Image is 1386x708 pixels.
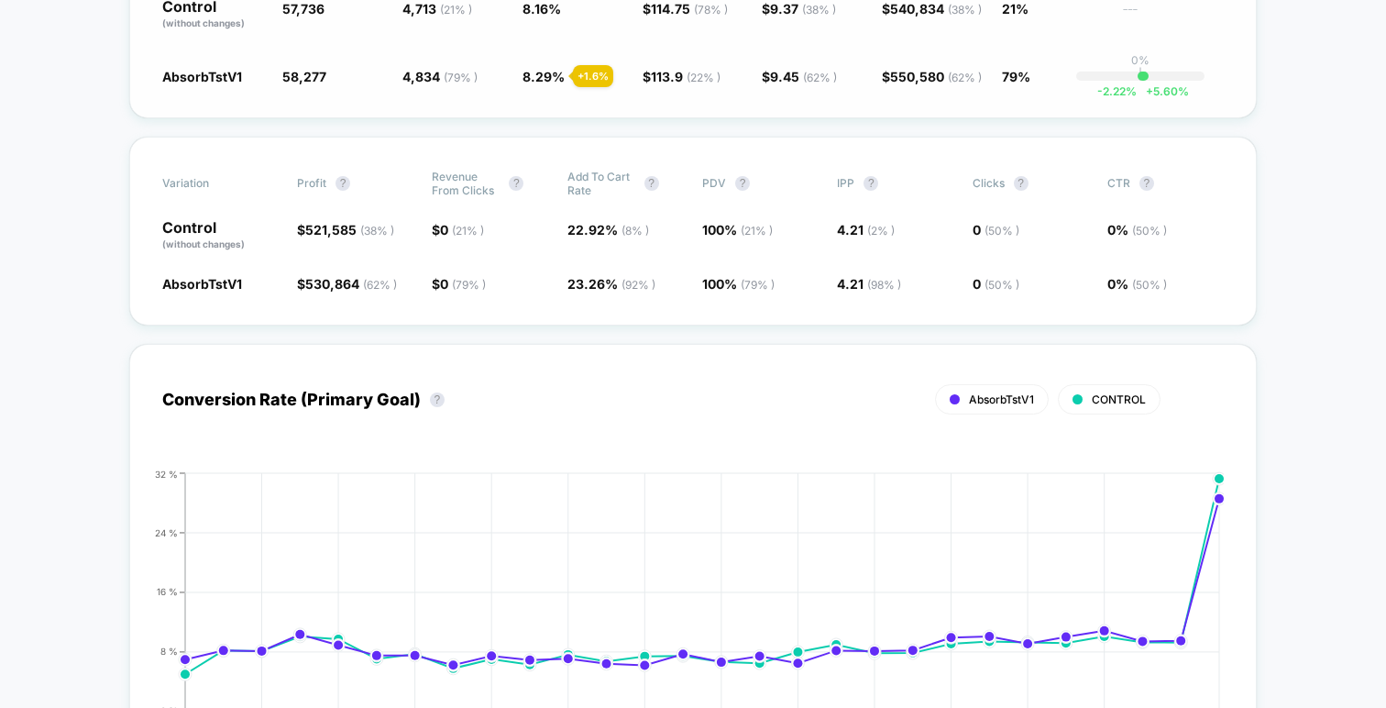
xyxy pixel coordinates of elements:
[882,69,982,84] span: $
[432,222,484,238] span: $
[687,71,720,84] span: ( 22 % )
[621,224,649,238] span: ( 8 % )
[335,176,350,191] button: ?
[863,176,878,191] button: ?
[948,3,982,17] span: ( 38 % )
[973,276,1019,292] span: 0
[969,393,1034,406] span: AbsorbTstV1
[157,586,178,597] tspan: 16 %
[1138,67,1142,81] p: |
[162,17,245,28] span: (without changes)
[522,69,565,84] span: 8.29 %
[735,176,750,191] button: ?
[741,224,773,238] span: ( 21 % )
[444,71,478,84] span: ( 79 % )
[803,71,837,84] span: ( 62 % )
[837,176,854,190] span: IPP
[770,1,836,17] span: 9.37
[643,69,720,84] span: $
[297,222,394,238] span: $
[867,278,901,292] span: ( 98 % )
[155,468,178,479] tspan: 32 %
[741,278,775,292] span: ( 79 % )
[297,276,397,292] span: $
[1132,278,1167,292] span: ( 50 % )
[155,526,178,537] tspan: 24 %
[948,71,982,84] span: ( 62 % )
[567,170,635,197] span: Add To Cart Rate
[1002,69,1030,84] span: 79%
[890,1,982,17] span: 540,834
[702,222,773,238] span: 100 %
[890,69,982,84] span: 550,580
[702,276,775,292] span: 100 %
[1122,4,1224,30] span: ---
[162,220,279,251] p: Control
[430,393,445,407] button: ?
[1002,1,1028,17] span: 21%
[694,3,728,17] span: ( 78 % )
[651,1,728,17] span: 114.75
[452,278,486,292] span: ( 79 % )
[432,170,500,197] span: Revenue From Clicks
[440,276,486,292] span: 0
[973,222,1019,238] span: 0
[837,222,895,238] span: 4.21
[162,276,242,292] span: AbsorbTstV1
[762,69,837,84] span: $
[162,69,242,84] span: AbsorbTstV1
[643,1,728,17] span: $
[867,224,895,238] span: ( 2 % )
[1014,176,1028,191] button: ?
[1097,84,1137,98] span: -2.22 %
[1092,393,1146,406] span: CONTROL
[984,224,1019,238] span: ( 50 % )
[1107,222,1167,238] span: 0 %
[402,69,478,84] span: 4,834
[567,276,655,292] span: 23.26 %
[282,1,324,17] span: 57,736
[1146,84,1153,98] span: +
[1139,176,1154,191] button: ?
[522,1,561,17] span: 8.16 %
[1132,224,1167,238] span: ( 50 % )
[984,278,1019,292] span: ( 50 % )
[162,170,263,197] span: Variation
[567,222,649,238] span: 22.92 %
[160,646,178,657] tspan: 8 %
[363,278,397,292] span: ( 62 % )
[644,176,659,191] button: ?
[440,3,472,17] span: ( 21 % )
[621,278,655,292] span: ( 92 % )
[509,176,523,191] button: ?
[973,176,1005,190] span: Clicks
[432,276,486,292] span: $
[440,222,484,238] span: 0
[1137,84,1189,98] span: 5.60 %
[402,1,472,17] span: 4,713
[282,69,326,84] span: 58,277
[305,222,394,238] span: 521,585
[1107,176,1130,190] span: CTR
[882,1,982,17] span: $
[452,224,484,238] span: ( 21 % )
[162,238,245,249] span: (without changes)
[702,176,726,190] span: PDV
[1131,53,1149,67] p: 0%
[297,176,326,190] span: Profit
[1107,276,1167,292] span: 0 %
[360,224,394,238] span: ( 38 % )
[651,69,720,84] span: 113.9
[573,65,613,87] div: + 1.6 %
[770,69,837,84] span: 9.45
[802,3,836,17] span: ( 38 % )
[837,276,901,292] span: 4.21
[762,1,836,17] span: $
[305,276,397,292] span: 530,864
